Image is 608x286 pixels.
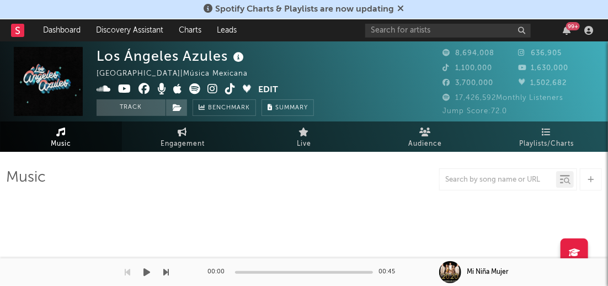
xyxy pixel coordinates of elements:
[442,65,492,72] span: 1,100,000
[97,47,247,65] div: Los Ángeles Azules
[97,67,260,81] div: [GEOGRAPHIC_DATA] | Música Mexicana
[365,121,486,152] a: Audience
[442,108,507,115] span: Jump Score: 72.0
[207,266,230,279] div: 00:00
[97,99,166,116] button: Track
[258,83,278,97] button: Edit
[378,266,401,279] div: 00:45
[171,19,209,41] a: Charts
[365,24,531,38] input: Search for artists
[486,121,607,152] a: Playlists/Charts
[520,137,574,151] span: Playlists/Charts
[161,137,205,151] span: Engagement
[442,94,563,102] span: 17,426,592 Monthly Listeners
[35,19,88,41] a: Dashboard
[262,99,314,116] button: Summary
[1,121,122,152] a: Music
[440,176,556,184] input: Search by song name or URL
[519,80,567,87] span: 1,502,682
[297,137,311,151] span: Live
[209,19,244,41] a: Leads
[398,5,404,14] span: Dismiss
[208,102,250,115] span: Benchmark
[193,99,256,116] a: Benchmark
[442,80,493,87] span: 3,700,000
[519,50,562,57] span: 636,905
[51,137,72,151] span: Music
[216,5,394,14] span: Spotify Charts & Playlists are now updating
[88,19,171,41] a: Discovery Assistant
[467,267,509,277] div: Mi Niña Mujer
[275,105,308,111] span: Summary
[243,121,365,152] a: Live
[519,65,569,72] span: 1,630,000
[409,137,442,151] span: Audience
[442,50,494,57] span: 8,694,008
[122,121,243,152] a: Engagement
[566,22,580,30] div: 99 +
[563,26,570,35] button: 99+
